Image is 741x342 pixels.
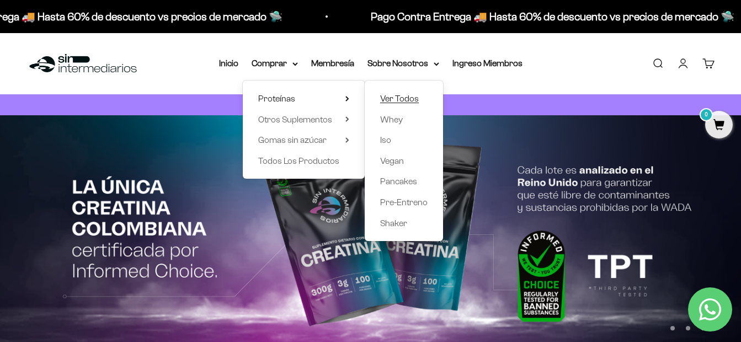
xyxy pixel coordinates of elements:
[380,177,417,186] span: Pancakes
[700,108,713,121] mark: 0
[367,56,439,71] summary: Sobre Nosotros
[258,94,295,103] span: Proteínas
[380,133,428,147] a: Iso
[258,115,332,124] span: Otros Suplementos
[380,216,428,231] a: Shaker
[219,58,238,68] a: Inicio
[380,174,428,189] a: Pancakes
[380,135,391,145] span: Iso
[258,154,349,168] a: Todos Los Productos
[258,135,327,145] span: Gomas sin azúcar
[380,94,419,103] span: Ver Todos
[380,195,428,210] a: Pre-Entreno
[380,197,428,207] span: Pre-Entreno
[258,92,349,106] summary: Proteínas
[258,156,339,165] span: Todos Los Productos
[258,133,349,147] summary: Gomas sin azúcar
[380,154,428,168] a: Vegan
[380,218,407,228] span: Shaker
[369,8,732,25] p: Pago Contra Entrega 🚚 Hasta 60% de descuento vs precios de mercado 🛸
[380,113,428,127] a: Whey
[380,92,428,106] a: Ver Todos
[452,58,523,68] a: Ingreso Miembros
[311,58,354,68] a: Membresía
[380,156,404,165] span: Vegan
[258,113,349,127] summary: Otros Suplementos
[252,56,298,71] summary: Comprar
[705,120,733,132] a: 0
[380,115,403,124] span: Whey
